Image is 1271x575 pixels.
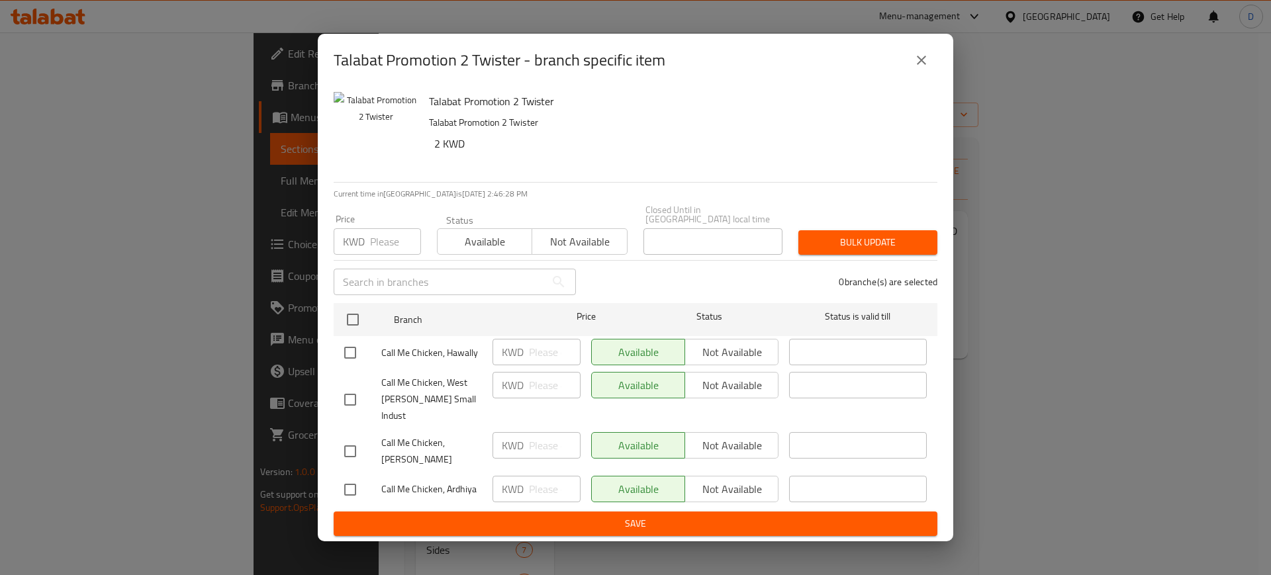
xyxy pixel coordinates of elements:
button: Bulk update [798,230,937,255]
input: Please enter price [529,339,581,365]
p: KWD [502,377,524,393]
p: 0 branche(s) are selected [839,275,937,288]
span: Call Me Chicken, [PERSON_NAME] [381,435,482,468]
p: KWD [502,481,524,497]
span: Call Me Chicken, Ardhiya [381,481,482,498]
p: KWD [502,344,524,360]
span: Available [443,232,527,251]
p: Talabat Promotion 2 Twister [429,114,927,131]
input: Please enter price [529,476,581,502]
span: Save [344,515,927,532]
button: Available [437,228,532,255]
img: Talabat Promotion 2 Twister [334,92,418,177]
span: Price [542,308,630,325]
span: Status is valid till [789,308,927,325]
input: Please enter price [529,432,581,459]
p: Current time in [GEOGRAPHIC_DATA] is [DATE] 2:46:28 PM [334,188,937,200]
input: Please enter price [529,372,581,398]
span: Call Me Chicken, Hawally [381,345,482,361]
input: Please enter price [370,228,421,255]
p: KWD [343,234,365,249]
h6: Talabat Promotion 2 Twister [429,92,927,111]
span: Not available [538,232,622,251]
span: Status [641,308,778,325]
h6: 2 KWD [434,134,927,153]
span: Bulk update [809,234,927,251]
button: Save [334,511,937,536]
span: Branch [394,312,532,328]
h2: Talabat Promotion 2 Twister - branch specific item [334,50,665,71]
button: close [906,44,937,76]
input: Search in branches [334,269,545,295]
button: Not available [532,228,627,255]
span: Call Me Chicken, West [PERSON_NAME] Small Indust [381,375,482,424]
p: KWD [502,437,524,453]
